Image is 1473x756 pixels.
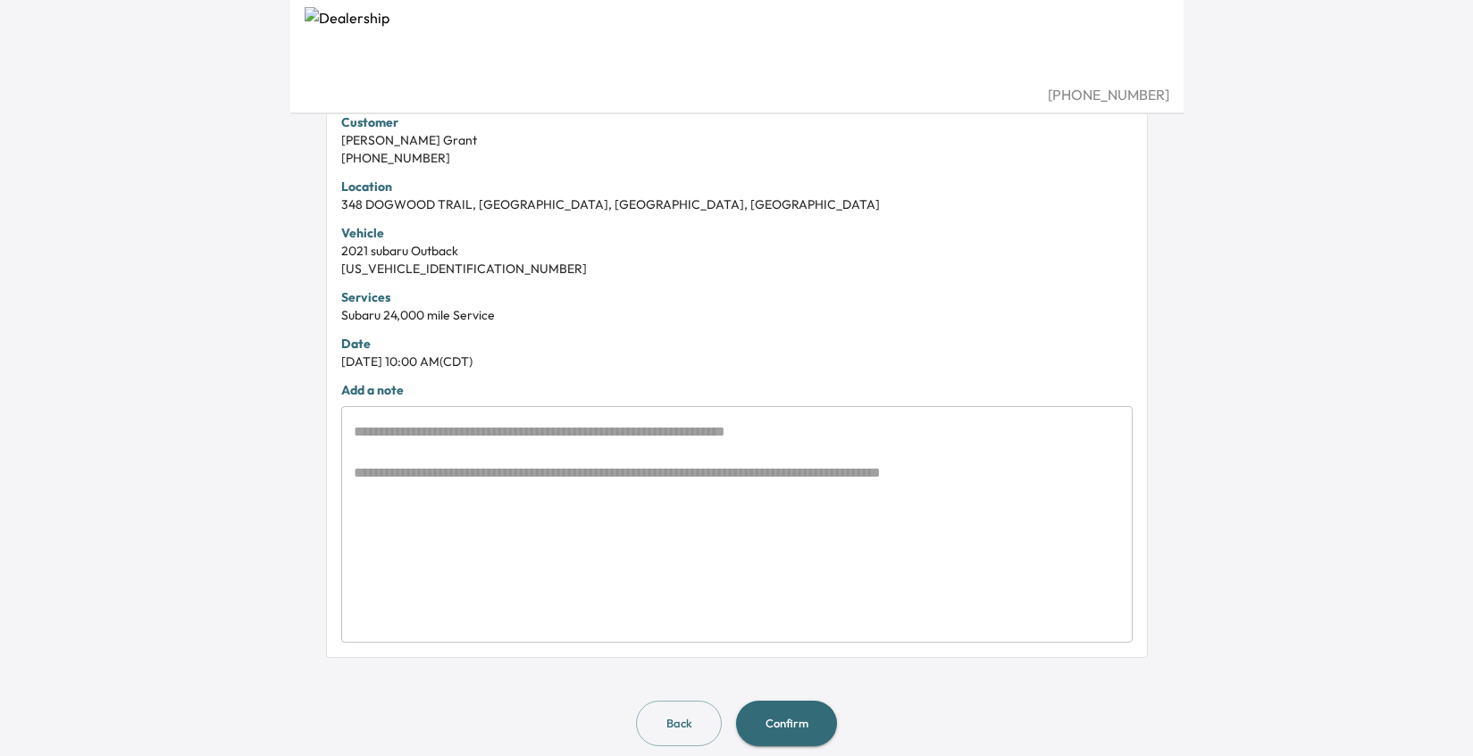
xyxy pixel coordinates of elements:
div: 348 DOGWOOD TRAIL, [GEOGRAPHIC_DATA], [GEOGRAPHIC_DATA], [GEOGRAPHIC_DATA] [341,195,1133,213]
div: [US_VEHICLE_IDENTIFICATION_NUMBER] [341,260,1133,278]
strong: Date [341,336,371,352]
div: Subaru 24,000 mile Service [341,306,1133,324]
div: [PERSON_NAME] Grant [341,131,1133,149]
div: 2021 subaru Outback [341,242,1133,260]
strong: Location [341,179,392,195]
div: [PHONE_NUMBER] [341,149,1133,167]
strong: Add a note [341,382,404,398]
div: [PHONE_NUMBER] [305,84,1169,105]
img: Dealership [305,7,1169,84]
strong: Customer [341,114,398,130]
div: [DATE] 10:00 AM (CDT) [341,353,1133,370]
button: Confirm [736,701,837,746]
strong: Vehicle [341,225,384,241]
strong: Services [341,289,390,305]
button: Back [636,701,722,746]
